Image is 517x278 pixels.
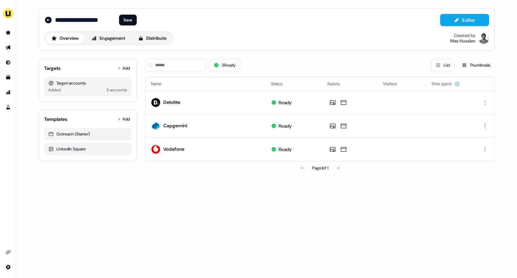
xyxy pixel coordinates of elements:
[279,99,292,106] div: Ready
[106,87,127,93] div: 3 accounts
[3,42,14,53] a: Go to outbound experience
[163,123,187,129] a: Capgemini
[279,146,292,153] div: Ready
[48,87,61,93] div: Added
[48,80,127,87] div: Target accounts
[3,247,14,258] a: Go to integrations
[116,114,131,124] button: Add
[478,33,489,44] img: Maz
[3,87,14,98] a: Go to attribution
[3,102,14,113] a: Go to experiments
[322,77,378,91] th: Assets
[46,33,84,44] button: Overview
[450,38,476,44] div: Maz Hussien
[3,72,14,83] a: Go to templates
[383,78,405,90] button: Visitors
[312,165,328,171] div: Page 1 of 1
[3,27,14,38] a: Go to prospects
[431,59,454,71] button: List
[3,57,14,68] a: Go to Inbound
[151,78,170,90] button: Name
[279,123,292,129] div: Ready
[48,131,127,137] div: Outreach (Starter)
[48,146,127,152] div: LinkedIn Square
[454,33,476,38] div: Created by
[116,63,131,73] button: Add
[163,99,180,105] a: Deloitte
[440,14,489,26] button: Editor
[163,146,184,152] a: Vodafone
[44,65,61,72] div: Targets
[457,59,495,71] button: Thumbnails
[440,17,489,24] a: Editor
[271,78,291,90] button: Status
[431,78,460,90] button: Time spent
[86,33,131,44] button: Engagement
[3,262,14,273] a: Go to integrations
[44,116,67,123] div: Templates
[209,59,240,71] button: 3Ready
[132,33,172,44] button: Distribute
[119,15,137,25] button: Save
